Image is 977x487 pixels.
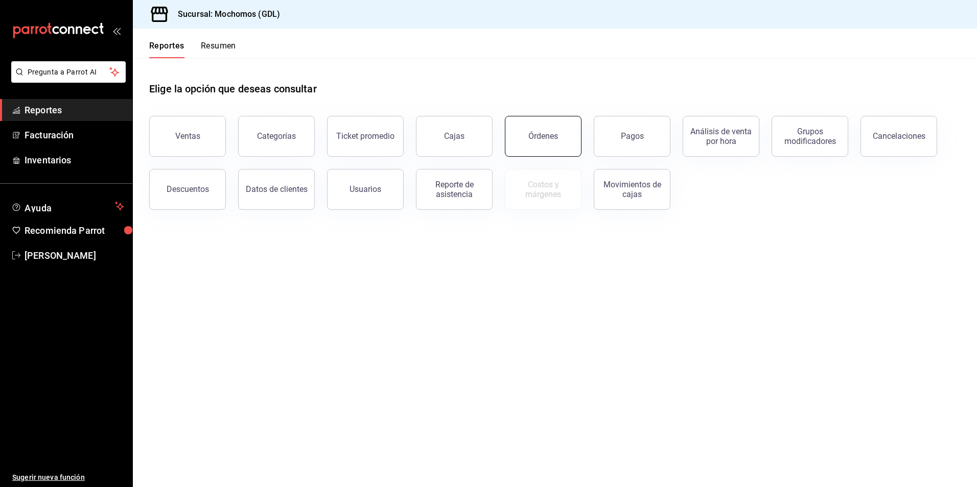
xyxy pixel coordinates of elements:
button: Reportes [149,41,184,58]
h3: Sucursal: Mochomos (GDL) [170,8,280,20]
span: Sugerir nueva función [12,472,124,483]
button: Órdenes [505,116,581,157]
div: Reporte de asistencia [423,180,486,199]
button: Ticket promedio [327,116,404,157]
button: Categorías [238,116,315,157]
div: Categorías [257,131,296,141]
button: Reporte de asistencia [416,169,493,210]
div: Datos de clientes [246,184,308,194]
button: Contrata inventarios para ver este reporte [505,169,581,210]
a: Pregunta a Parrot AI [7,74,126,85]
button: Pagos [594,116,670,157]
span: Facturación [25,128,124,142]
span: [PERSON_NAME] [25,249,124,262]
div: Descuentos [167,184,209,194]
a: Cajas [416,116,493,157]
span: Ayuda [25,200,111,212]
button: Datos de clientes [238,169,315,210]
button: Análisis de venta por hora [683,116,759,157]
span: Inventarios [25,153,124,167]
button: Descuentos [149,169,226,210]
div: navigation tabs [149,41,236,58]
button: Cancelaciones [860,116,937,157]
h1: Elige la opción que deseas consultar [149,81,317,96]
div: Movimientos de cajas [600,180,664,199]
button: Resumen [201,41,236,58]
div: Pagos [621,131,644,141]
div: Usuarios [350,184,381,194]
div: Ventas [175,131,200,141]
button: Usuarios [327,169,404,210]
button: Movimientos de cajas [594,169,670,210]
span: Pregunta a Parrot AI [28,67,110,78]
div: Costos y márgenes [511,180,575,199]
button: Pregunta a Parrot AI [11,61,126,83]
div: Órdenes [528,131,558,141]
div: Cancelaciones [873,131,925,141]
button: Grupos modificadores [772,116,848,157]
div: Cajas [444,130,465,142]
span: Recomienda Parrot [25,224,124,237]
button: Ventas [149,116,226,157]
div: Análisis de venta por hora [689,127,753,146]
span: Reportes [25,103,124,117]
div: Ticket promedio [336,131,394,141]
div: Grupos modificadores [778,127,842,146]
button: open_drawer_menu [112,27,121,35]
